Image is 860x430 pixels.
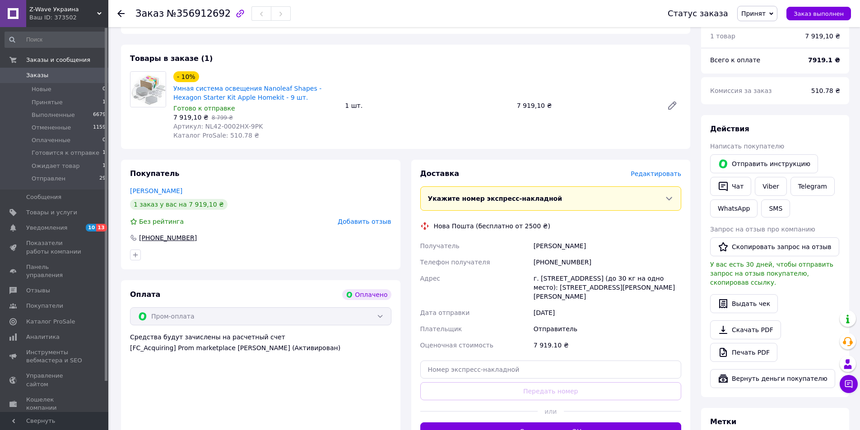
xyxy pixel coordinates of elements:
span: Укажите номер экспресс-накладной [428,195,562,202]
span: Сообщения [26,193,61,201]
span: Заказ [135,8,164,19]
span: №356912692 [167,8,231,19]
span: Всего к оплате [710,56,760,64]
span: Написать покупателю [710,143,784,150]
a: Умная система освещения Nanoleaf Shapes - Hexagon Starter Kit Apple Homekit - 9 шт. [173,85,321,101]
span: У вас есть 30 дней, чтобы отправить запрос на отзыв покупателю, скопировав ссылку. [710,261,833,286]
span: Комиссия за заказ [710,87,772,94]
a: Viber [755,177,786,196]
div: - 10% [173,71,199,82]
span: Отправлен [32,175,65,183]
button: Заказ выполнен [786,7,851,20]
span: Принятые [32,98,63,106]
span: Новые [32,85,51,93]
span: Метки [710,417,736,426]
button: Вернуть деньги покупателю [710,369,835,388]
span: Артикул: NL42-0002HX-9PK [173,123,263,130]
div: Средства будут зачислены на расчетный счет [130,333,391,352]
span: Оплата [130,290,160,299]
div: [PERSON_NAME] [532,238,683,254]
span: Добавить отзыв [338,218,391,225]
div: [PHONE_NUMBER] [532,254,683,270]
span: Показатели работы компании [26,239,84,255]
span: 1159 [93,124,106,132]
span: Каталог ProSale [26,318,75,326]
span: Заказы и сообщения [26,56,90,64]
button: Скопировать запрос на отзыв [710,237,839,256]
div: [PHONE_NUMBER] [138,233,198,242]
span: Товары и услуги [26,208,77,217]
div: Отправитель [532,321,683,337]
div: 1 шт. [341,99,513,112]
span: Инструменты вебмастера и SEO [26,348,84,365]
span: Редактировать [631,170,681,177]
span: Запрос на отзыв про компанию [710,226,815,233]
span: 1 [102,149,106,157]
span: Заказы [26,71,48,79]
div: [FC_Acquiring] Prom marketplace [PERSON_NAME] (Активирован) [130,343,391,352]
div: 7 919,10 ₴ [805,32,840,41]
span: Ожидает товар [32,162,79,170]
span: Готово к отправке [173,105,235,112]
span: Покупатель [130,169,179,178]
span: Каталог ProSale: 510.78 ₴ [173,132,259,139]
span: Адрес [420,275,440,282]
button: SMS [761,199,790,217]
button: Чат с покупателем [840,375,858,393]
div: Ваш ID: 373502 [29,14,108,22]
button: Чат [710,177,751,196]
span: или [538,407,564,416]
input: Номер экспресс-накладной [420,361,682,379]
span: 510.78 ₴ [811,87,840,94]
span: Дата отправки [420,309,470,316]
span: 13 [96,224,107,231]
span: 6679 [93,111,106,119]
div: 7 919.10 ₴ [532,337,683,353]
button: Отправить инструкцию [710,154,818,173]
span: Покупатели [26,302,63,310]
span: 29 [99,175,106,183]
span: Панель управления [26,263,84,279]
span: 1 товар [710,32,735,40]
span: 0 [102,136,106,144]
div: Нова Пошта (бесплатно от 2500 ₴) [432,222,553,231]
span: Товары в заказе (1) [130,54,213,63]
span: Уведомления [26,224,67,232]
span: 1 [102,162,106,170]
span: Аналитика [26,333,60,341]
span: Управление сайтом [26,372,84,388]
input: Поиск [5,32,107,48]
div: г. [STREET_ADDRESS] (до 30 кг на одно место): [STREET_ADDRESS][PERSON_NAME][PERSON_NAME] [532,270,683,305]
span: Оценочная стоимость [420,342,494,349]
span: Выполненные [32,111,75,119]
a: Telegram [790,177,835,196]
button: Выдать чек [710,294,778,313]
a: [PERSON_NAME] [130,187,182,194]
b: 7919.1 ₴ [808,56,840,64]
span: Принят [741,10,766,17]
span: 7 919,10 ₴ [173,114,209,121]
a: Редактировать [663,97,681,115]
span: 10 [86,224,96,231]
span: Получатель [420,242,460,250]
div: [DATE] [532,305,683,321]
span: Кошелек компании [26,396,84,412]
div: Оплачено [342,289,391,300]
span: Плательщик [420,325,462,333]
a: Печать PDF [710,343,777,362]
span: Отмененные [32,124,71,132]
span: Телефон получателя [420,259,490,266]
a: Скачать PDF [710,320,781,339]
span: Готовится к отправке [32,149,99,157]
span: Оплаченные [32,136,70,144]
a: WhatsApp [710,199,758,217]
span: 1 [102,98,106,106]
span: 0 [102,85,106,93]
div: Вернуться назад [117,9,125,18]
span: Заказ выполнен [794,10,844,17]
span: 8 799 ₴ [212,115,233,121]
div: 1 заказ у вас на 7 919,10 ₴ [130,199,228,210]
img: Умная система освещения Nanoleaf Shapes - Hexagon Starter Kit Apple Homekit - 9 шт. [130,72,166,107]
span: Отзывы [26,287,50,295]
span: Z-Wave Украина [29,5,97,14]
